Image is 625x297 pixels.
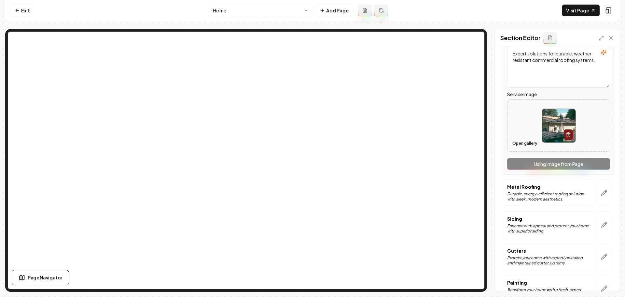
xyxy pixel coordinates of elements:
[543,32,557,44] button: Add admin section prompt
[12,270,69,285] button: Page Navigator
[500,33,541,42] h2: Section Editor
[507,215,590,222] p: Siding
[374,5,388,16] button: Regenerate page
[542,109,576,142] img: image
[507,279,590,286] p: Painting
[507,191,590,202] p: Durable, energy-efficient roofing solution with sleek, modern aesthetics.
[507,223,590,234] p: Enhance curb appeal and protect your home with superior siding.
[507,247,590,254] p: Gutters
[10,5,34,16] a: Exit
[510,138,539,149] button: Open gallery
[562,5,600,16] a: Visit Page
[28,274,62,281] span: Page Navigator
[507,184,590,190] p: Metal Roofing
[507,255,590,266] p: Protect your home with expertly installed and maintained gutter systems.
[358,5,372,16] button: Add admin page prompt
[507,90,610,98] label: Service Image
[315,5,353,16] button: Add Page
